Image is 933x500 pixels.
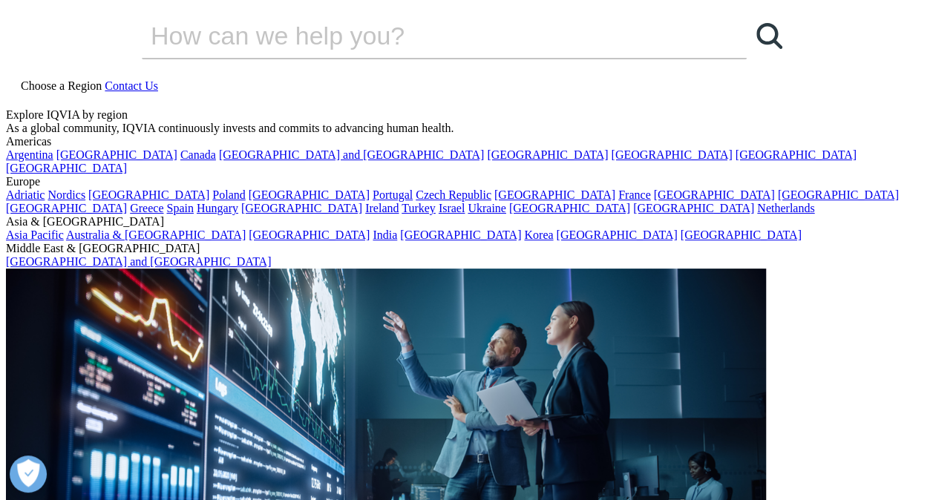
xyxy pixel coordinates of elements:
[402,202,436,214] a: Turkey
[6,242,927,255] div: Middle East & [GEOGRAPHIC_DATA]
[633,202,754,214] a: [GEOGRAPHIC_DATA]
[105,79,158,92] a: Contact Us
[219,148,484,161] a: [GEOGRAPHIC_DATA] and [GEOGRAPHIC_DATA]
[618,188,651,201] a: France
[365,202,399,214] a: Ireland
[524,228,553,241] a: Korea
[212,188,245,201] a: Poland
[66,228,246,241] a: Australia & [GEOGRAPHIC_DATA]
[142,13,704,58] input: Search
[468,202,506,214] a: Ukraine
[56,148,177,161] a: [GEOGRAPHIC_DATA]
[21,79,102,92] span: Choose a Region
[6,202,127,214] a: [GEOGRAPHIC_DATA]
[180,148,216,161] a: Canada
[6,175,927,188] div: Europe
[736,148,857,161] a: [GEOGRAPHIC_DATA]
[487,148,608,161] a: [GEOGRAPHIC_DATA]
[6,162,127,174] a: [GEOGRAPHIC_DATA]
[6,255,271,268] a: [GEOGRAPHIC_DATA] and [GEOGRAPHIC_DATA]
[400,228,521,241] a: [GEOGRAPHIC_DATA]
[197,202,238,214] a: Hungary
[6,228,64,241] a: Asia Pacific
[10,455,47,493] button: Open Preferences
[373,228,397,241] a: India
[241,202,362,214] a: [GEOGRAPHIC_DATA]
[681,228,802,241] a: [GEOGRAPHIC_DATA]
[6,122,927,135] div: As a global community, IQVIA continuously invests and commits to advancing human health.
[654,188,775,201] a: [GEOGRAPHIC_DATA]
[166,202,193,214] a: Spain
[556,228,677,241] a: [GEOGRAPHIC_DATA]
[6,108,927,122] div: Explore IQVIA by region
[756,23,782,49] svg: Search
[249,188,370,201] a: [GEOGRAPHIC_DATA]
[373,188,413,201] a: Portugal
[88,188,209,201] a: [GEOGRAPHIC_DATA]
[6,215,927,228] div: Asia & [GEOGRAPHIC_DATA]
[6,188,45,201] a: Adriatic
[611,148,732,161] a: [GEOGRAPHIC_DATA]
[757,202,814,214] a: Netherlands
[509,202,630,214] a: [GEOGRAPHIC_DATA]
[416,188,491,201] a: Czech Republic
[130,202,163,214] a: Greece
[494,188,615,201] a: [GEOGRAPHIC_DATA]
[6,148,53,161] a: Argentina
[48,188,85,201] a: Nordics
[249,228,370,241] a: [GEOGRAPHIC_DATA]
[6,135,927,148] div: Americas
[439,202,465,214] a: Israel
[778,188,899,201] a: [GEOGRAPHIC_DATA]
[747,13,791,58] a: Search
